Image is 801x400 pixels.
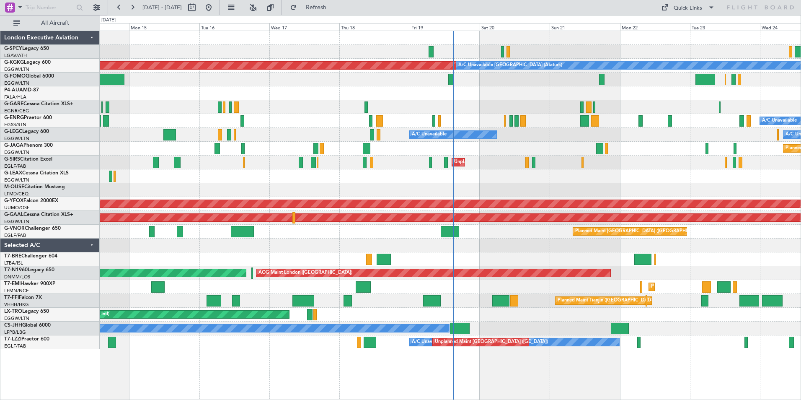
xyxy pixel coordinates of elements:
a: EGGW/LTN [4,80,29,86]
span: G-ENRG [4,115,24,120]
a: T7-EMIHawker 900XP [4,281,55,286]
a: EGLF/FAB [4,343,26,349]
span: LX-TRO [4,309,22,314]
a: CS-JHHGlobal 6000 [4,323,51,328]
a: EGGW/LTN [4,218,29,225]
a: G-LEGCLegacy 600 [4,129,49,134]
a: G-FOMOGlobal 6000 [4,74,54,79]
div: Sun 21 [550,23,620,31]
span: G-SPCY [4,46,22,51]
div: Planned Maint [GEOGRAPHIC_DATA] ([GEOGRAPHIC_DATA]) [575,225,707,238]
button: All Aircraft [9,16,91,30]
span: G-GARE [4,101,23,106]
span: G-LEAX [4,171,22,176]
a: G-YFOXFalcon 2000EX [4,198,58,203]
a: LGAV/ATH [4,52,27,59]
div: A/C Unavailable [GEOGRAPHIC_DATA] (Ataturk) [458,59,562,72]
a: DNMM/LOS [4,274,30,280]
a: EGGW/LTN [4,315,29,322]
a: G-LEAXCessna Citation XLS [4,171,69,176]
div: Tue 23 [690,23,760,31]
div: Planned Maint [GEOGRAPHIC_DATA] [651,281,731,293]
span: G-SIRS [4,157,20,162]
a: G-SPCYLegacy 650 [4,46,49,51]
a: G-SIRSCitation Excel [4,157,52,162]
span: All Aircraft [22,20,88,26]
span: CS-JHH [4,323,22,328]
span: T7-FFI [4,295,19,300]
button: Quick Links [657,1,719,14]
div: A/C Unavailable [762,114,797,127]
a: FALA/HLA [4,94,26,100]
span: P4-AUA [4,88,23,93]
div: Planned Maint Tianjin ([GEOGRAPHIC_DATA]) [558,294,655,307]
span: M-OUSE [4,184,24,190]
a: LFMN/NCE [4,288,29,294]
span: G-JAGA [4,143,23,148]
a: G-VNORChallenger 650 [4,226,61,231]
a: G-KGKGLegacy 600 [4,60,51,65]
span: G-VNOR [4,226,25,231]
a: EGLF/FAB [4,163,26,169]
div: AOG Maint London ([GEOGRAPHIC_DATA]) [258,267,352,279]
a: T7-FFIFalcon 7X [4,295,42,300]
a: VHHH/HKG [4,301,29,308]
a: EGGW/LTN [4,177,29,183]
a: P4-AUAMD-87 [4,88,39,93]
div: [DATE] [101,17,116,24]
a: EGNR/CEG [4,108,29,114]
span: T7-EMI [4,281,21,286]
a: EGLF/FAB [4,232,26,239]
span: T7-BRE [4,254,21,259]
a: G-GARECessna Citation XLS+ [4,101,73,106]
div: Thu 18 [339,23,409,31]
div: A/C Unavailable [412,128,447,141]
span: G-FOMO [4,74,26,79]
a: UUMO/OSF [4,205,29,211]
span: G-GAAL [4,212,23,217]
span: T7-N1960 [4,268,28,273]
a: G-JAGAPhenom 300 [4,143,53,148]
input: Trip Number [26,1,74,14]
div: Tue 16 [199,23,269,31]
div: Unplanned Maint [GEOGRAPHIC_DATA] ([GEOGRAPHIC_DATA]) [454,156,592,169]
a: G-ENRGPraetor 600 [4,115,52,120]
a: EGSS/STN [4,122,26,128]
div: Mon 15 [129,23,199,31]
div: Sat 20 [480,23,550,31]
a: T7-N1960Legacy 650 [4,268,54,273]
div: A/C Unavailable [GEOGRAPHIC_DATA] ([GEOGRAPHIC_DATA]) [412,336,548,348]
a: LFPB/LBG [4,329,26,335]
span: T7-LZZI [4,337,21,342]
a: LX-TROLegacy 650 [4,309,49,314]
a: T7-BREChallenger 604 [4,254,57,259]
span: [DATE] - [DATE] [142,4,182,11]
a: LFMD/CEQ [4,191,28,197]
span: G-YFOX [4,198,23,203]
span: G-KGKG [4,60,24,65]
a: M-OUSECitation Mustang [4,184,65,190]
div: Mon 22 [620,23,690,31]
a: G-GAALCessna Citation XLS+ [4,212,73,217]
span: G-LEGC [4,129,22,134]
a: EGGW/LTN [4,66,29,73]
a: T7-LZZIPraetor 600 [4,337,49,342]
div: Fri 19 [410,23,480,31]
a: EGGW/LTN [4,135,29,142]
div: Quick Links [674,4,702,13]
div: Wed 17 [269,23,339,31]
a: LTBA/ISL [4,260,23,266]
div: Unplanned Maint [GEOGRAPHIC_DATA] ([GEOGRAPHIC_DATA]) [435,336,573,348]
span: Refresh [299,5,334,10]
a: EGGW/LTN [4,149,29,156]
button: Refresh [286,1,336,14]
